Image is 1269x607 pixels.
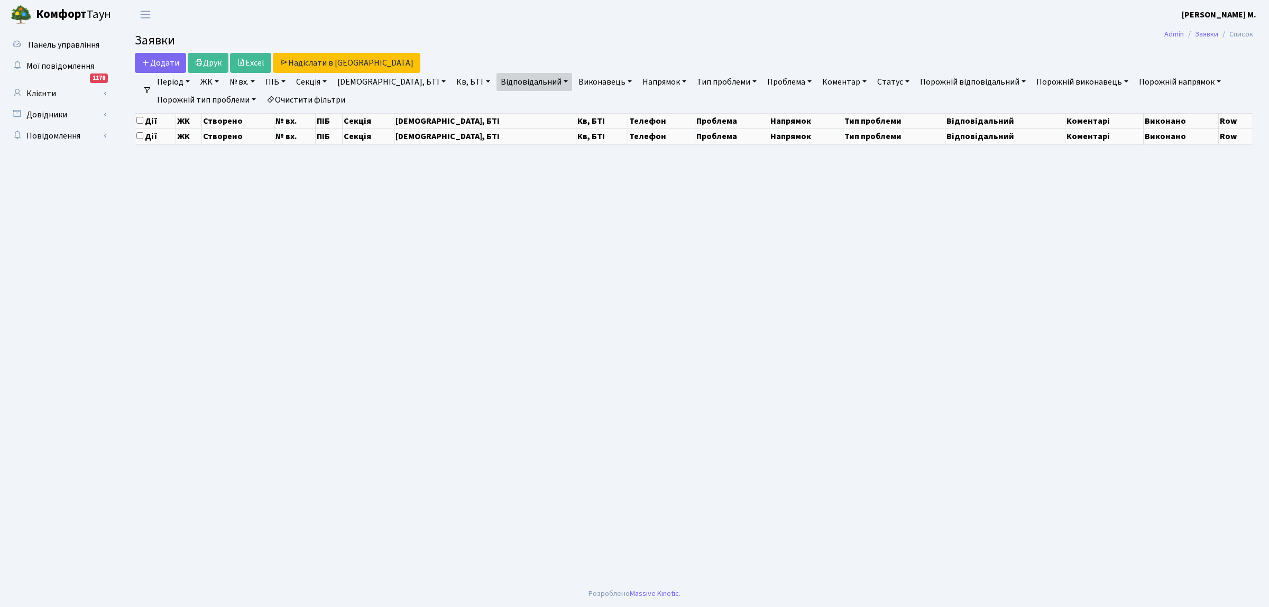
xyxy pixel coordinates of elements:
a: Секція [292,73,331,91]
a: Кв, БТІ [452,73,494,91]
span: Таун [36,6,111,24]
div: Розроблено . [588,588,681,600]
a: № вх. [225,73,259,91]
a: ЖК [196,73,223,91]
th: [DEMOGRAPHIC_DATA], БТІ [394,128,576,144]
b: [PERSON_NAME] М. [1182,9,1256,21]
th: Дії [135,128,176,144]
th: Секція [343,128,394,144]
th: Кв, БТІ [576,128,628,144]
a: ПІБ [261,73,290,91]
a: Massive Kinetic [630,588,679,599]
th: Row [1219,113,1253,128]
th: Секція [343,113,394,128]
th: Коментарі [1065,113,1144,128]
th: Відповідальний [945,128,1065,144]
th: [DEMOGRAPHIC_DATA], БТІ [394,113,576,128]
th: Відповідальний [945,113,1065,128]
th: ЖК [176,128,201,144]
a: Порожній напрямок [1135,73,1225,91]
a: Admin [1164,29,1184,40]
th: ПІБ [316,113,343,128]
th: Телефон [628,128,695,144]
a: [DEMOGRAPHIC_DATA], БТІ [333,73,450,91]
a: Excel [230,53,271,73]
nav: breadcrumb [1148,23,1269,45]
a: Надіслати в [GEOGRAPHIC_DATA] [273,53,420,73]
a: Виконавець [574,73,636,91]
a: Очистити фільтри [262,91,350,109]
a: Тип проблеми [693,73,761,91]
a: Порожній відповідальний [916,73,1030,91]
th: Row [1219,128,1253,144]
a: Коментар [818,73,871,91]
th: Виконано [1144,113,1219,128]
th: Проблема [695,128,769,144]
a: Заявки [1195,29,1218,40]
a: Період [153,73,194,91]
th: Телефон [628,113,695,128]
a: Додати [135,53,186,73]
span: Додати [142,57,179,69]
a: Друк [188,53,228,73]
a: Порожній виконавець [1032,73,1133,91]
th: № вх. [274,113,315,128]
th: Напрямок [769,128,843,144]
th: ЖК [176,113,201,128]
li: Список [1218,29,1253,40]
a: Клієнти [5,83,111,104]
th: Коментарі [1065,128,1144,144]
a: Відповідальний [496,73,572,91]
th: Кв, БТІ [576,113,628,128]
a: Статус [873,73,914,91]
span: Заявки [135,31,175,50]
th: Тип проблеми [843,128,945,144]
span: Панель управління [28,39,99,51]
a: Довідники [5,104,111,125]
img: logo.png [11,4,32,25]
a: Проблема [763,73,816,91]
b: Комфорт [36,6,87,23]
a: Панель управління [5,34,111,56]
span: Мої повідомлення [26,60,94,72]
th: № вх. [274,128,315,144]
button: Переключити навігацію [132,6,159,23]
th: Виконано [1144,128,1219,144]
th: Створено [202,128,274,144]
th: ПІБ [316,128,343,144]
th: Дії [135,113,176,128]
a: Мої повідомлення1178 [5,56,111,77]
div: 1178 [90,73,108,83]
th: Створено [202,113,274,128]
a: [PERSON_NAME] М. [1182,8,1256,21]
th: Проблема [695,113,769,128]
a: Порожній тип проблеми [153,91,260,109]
th: Напрямок [769,113,843,128]
th: Тип проблеми [843,113,945,128]
a: Напрямок [638,73,691,91]
a: Повідомлення [5,125,111,146]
